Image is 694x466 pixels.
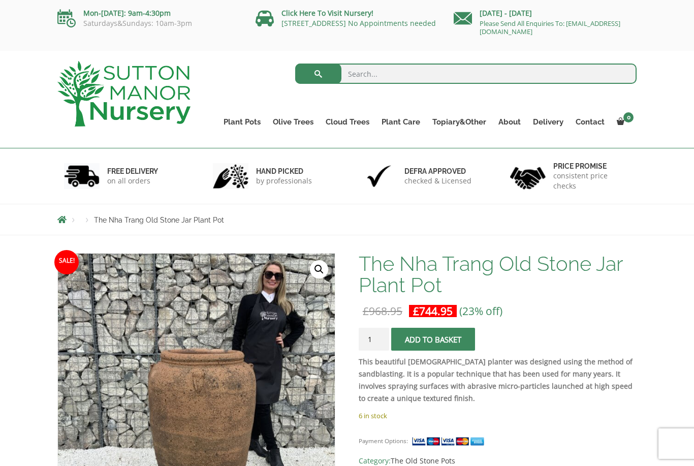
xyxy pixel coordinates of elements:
[412,436,488,447] img: payment supported
[363,304,369,318] span: £
[413,304,419,318] span: £
[361,163,397,189] img: 3.jpg
[320,115,375,129] a: Cloud Trees
[57,215,637,224] nav: Breadcrumbs
[391,328,475,351] button: Add to basket
[310,260,328,278] a: View full-screen image gallery
[426,115,492,129] a: Topiary&Other
[454,7,637,19] p: [DATE] - [DATE]
[359,328,389,351] input: Product quantity
[57,7,240,19] p: Mon-[DATE]: 9am-4:30pm
[375,115,426,129] a: Plant Care
[213,163,248,189] img: 2.jpg
[404,167,471,176] h6: Defra approved
[459,304,502,318] span: (23% off)
[256,176,312,186] p: by professionals
[295,64,637,84] input: Search...
[217,115,267,129] a: Plant Pots
[570,115,611,129] a: Contact
[359,437,408,445] small: Payment Options:
[94,216,224,224] span: The Nha Trang Old Stone Jar Plant Pot
[359,253,637,296] h1: The Nha Trang Old Stone Jar Plant Pot
[57,61,191,127] img: logo
[267,115,320,129] a: Olive Trees
[107,167,158,176] h6: FREE DELIVERY
[281,8,373,18] a: Click Here To Visit Nursery!
[107,176,158,186] p: on all orders
[553,171,630,191] p: consistent price checks
[510,161,546,192] img: 4.jpg
[363,304,402,318] bdi: 968.95
[359,357,633,403] strong: This beautiful [DEMOGRAPHIC_DATA] planter was designed using the method of sandblasting. It is a ...
[492,115,527,129] a: About
[413,304,453,318] bdi: 744.95
[404,176,471,186] p: checked & Licensed
[57,19,240,27] p: Saturdays&Sundays: 10am-3pm
[256,167,312,176] h6: hand picked
[359,410,637,422] p: 6 in stock
[527,115,570,129] a: Delivery
[64,163,100,189] img: 1.jpg
[553,162,630,171] h6: Price promise
[54,250,79,274] span: Sale!
[281,18,436,28] a: [STREET_ADDRESS] No Appointments needed
[480,19,620,36] a: Please Send All Enquiries To: [EMAIL_ADDRESS][DOMAIN_NAME]
[611,115,637,129] a: 0
[391,456,455,465] a: The Old Stone Pots
[623,112,634,122] span: 0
